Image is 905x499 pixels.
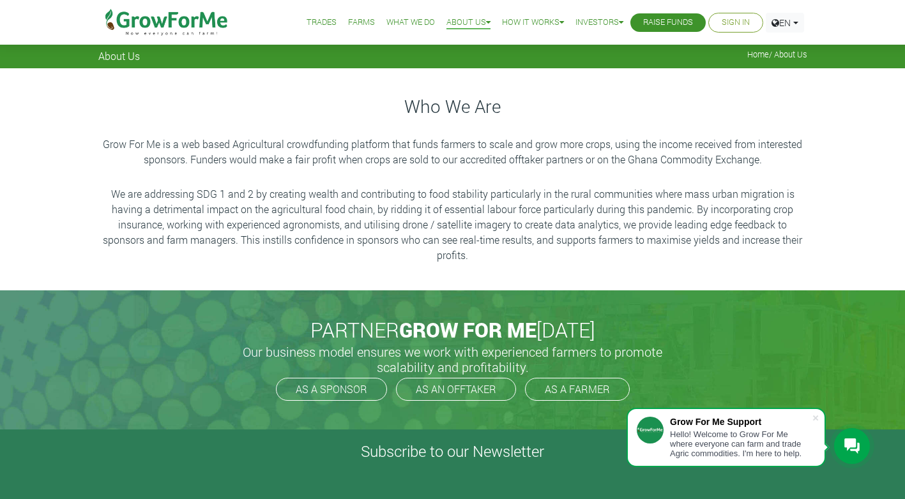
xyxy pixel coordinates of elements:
[396,378,516,401] a: AS AN OFFTAKER
[766,13,804,33] a: EN
[747,49,769,59] a: Home
[722,16,750,29] a: Sign In
[575,16,623,29] a: Investors
[670,429,812,458] div: Hello! Welcome to Grow For Me where everyone can farm and trade Agric commodities. I'm here to help.
[747,50,807,59] span: / About Us
[525,378,630,401] a: AS A FARMER
[386,16,435,29] a: What We Do
[446,16,491,29] a: About Us
[229,344,676,375] h5: Our business model ensures we work with experienced farmers to promote scalability and profitabil...
[399,316,536,343] span: GROW FOR ME
[276,378,387,401] a: AS A SPONSOR
[103,318,802,342] h2: PARTNER [DATE]
[100,137,805,167] p: Grow For Me is a web based Agricultural crowdfunding platform that funds farmers to scale and gro...
[100,96,805,117] h3: Who We Are
[348,16,375,29] a: Farms
[502,16,564,29] a: How it Works
[100,186,805,263] p: We are addressing SDG 1 and 2 by creating wealth and contributing to food stability particularly ...
[16,442,889,461] h4: Subscribe to our Newsletter
[98,50,140,62] span: About Us
[670,417,812,427] div: Grow For Me Support
[307,16,337,29] a: Trades
[643,16,693,29] a: Raise Funds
